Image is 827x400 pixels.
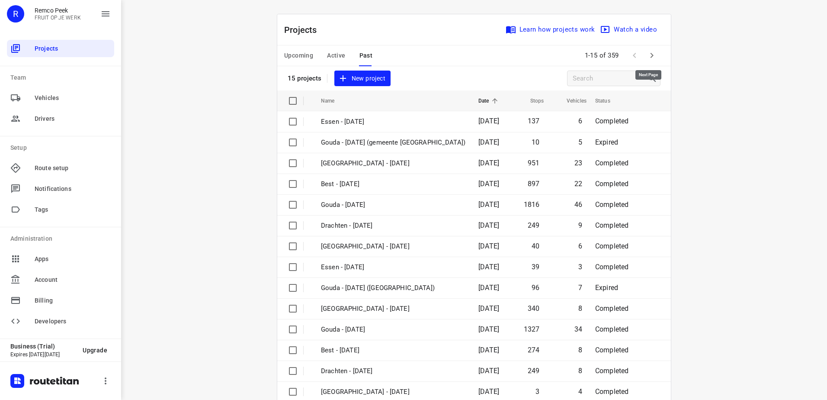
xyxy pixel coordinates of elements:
span: 274 [528,346,540,354]
span: Completed [595,263,629,271]
span: [DATE] [478,367,499,375]
span: Upcoming [284,50,313,61]
span: Completed [595,346,629,354]
button: New project [334,71,391,87]
span: 340 [528,304,540,313]
span: Vehicles [555,96,587,106]
span: 5 [578,138,582,146]
span: New project [340,73,385,84]
div: Developers [7,313,114,330]
div: Notifications [7,180,114,197]
span: 22 [574,180,582,188]
p: Administration [10,234,114,243]
span: Expired [595,284,618,292]
div: Billing [7,292,114,309]
p: Gouda - Wednesday [321,200,465,210]
span: 6 [578,117,582,125]
span: [DATE] [478,138,499,146]
span: Route setup [35,164,111,173]
span: [DATE] [478,263,499,271]
span: 7 [578,284,582,292]
span: Previous Page [626,47,643,64]
span: 8 [578,367,582,375]
p: Projects [284,23,324,36]
span: 8 [578,346,582,354]
span: 1-15 of 359 [581,46,623,65]
span: 249 [528,367,540,375]
p: Best - Tuesday [321,345,465,355]
span: Past [359,50,373,61]
span: 897 [528,180,540,188]
p: Gouda - Tuesday (Gemeente Rotterdam) [321,283,465,293]
div: R [7,5,24,23]
span: [DATE] [478,221,499,229]
span: 9 [578,221,582,229]
div: Route setup [7,159,114,177]
span: Completed [595,242,629,250]
span: Completed [595,367,629,375]
span: 6 [578,242,582,250]
span: Completed [595,200,629,209]
span: Date [478,96,500,106]
span: 46 [574,200,582,209]
span: Expired [595,138,618,146]
span: Stops [519,96,544,106]
p: Drachten - Tuesday [321,366,465,376]
div: Projects [7,40,114,57]
span: Completed [595,325,629,333]
span: 951 [528,159,540,167]
p: Best - Wednesday [321,179,465,189]
span: Account [35,275,111,284]
span: Tags [35,205,111,214]
button: Upgrade [76,342,114,358]
span: 8 [578,304,582,313]
p: 15 projects [288,74,322,82]
p: Essen - Tuesday [321,262,465,272]
p: Drachten - Wednesday [321,221,465,231]
span: 34 [574,325,582,333]
span: Completed [595,180,629,188]
span: [DATE] [478,325,499,333]
p: Team [10,73,114,82]
span: 1816 [524,200,540,209]
div: Apps [7,250,114,268]
span: Notifications [35,184,111,194]
div: Account [7,271,114,288]
span: Completed [595,159,629,167]
span: 3 [578,263,582,271]
span: 3 [535,387,539,396]
span: Projects [35,44,111,53]
span: 23 [574,159,582,167]
span: Completed [595,387,629,396]
span: [DATE] [478,284,499,292]
div: Search [647,73,660,84]
span: Upgrade [83,347,107,354]
p: Gouda - Tuesday [321,325,465,335]
span: Completed [595,117,629,125]
span: [DATE] [478,387,499,396]
span: 4 [578,387,582,396]
div: Drivers [7,110,114,127]
span: Completed [595,221,629,229]
p: Zwolle - Tuesday [321,304,465,314]
span: Completed [595,304,629,313]
span: 10 [532,138,539,146]
span: [DATE] [478,180,499,188]
span: 137 [528,117,540,125]
p: Antwerpen - Wednesday [321,242,465,252]
span: 1327 [524,325,540,333]
span: [DATE] [478,304,499,313]
div: Tags [7,201,114,218]
div: Vehicles [7,89,114,106]
p: Expires [DATE][DATE] [10,352,76,358]
span: Name [321,96,346,106]
input: Search projects [573,72,647,85]
p: Business (Trial) [10,343,76,350]
p: Remco Peek [35,7,81,14]
p: FRUIT OP JE WERK [35,15,81,21]
span: Apps [35,255,111,264]
span: Active [327,50,345,61]
span: [DATE] [478,242,499,250]
p: Antwerpen - Tuesday [321,387,465,397]
span: Drivers [35,114,111,123]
